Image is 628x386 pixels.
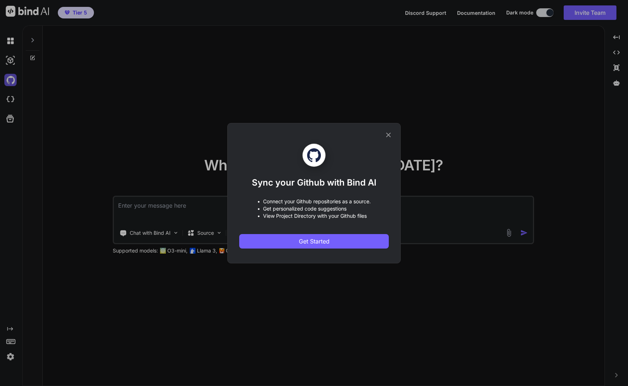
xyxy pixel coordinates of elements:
[257,205,371,212] p: • Get personalized code suggestions
[252,177,377,188] h1: Sync your Github with Bind AI
[299,237,330,246] span: Get Started
[257,198,371,205] p: • Connect your Github repositories as a source.
[257,212,371,220] p: • View Project Directory with your Github files
[239,234,389,249] button: Get Started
